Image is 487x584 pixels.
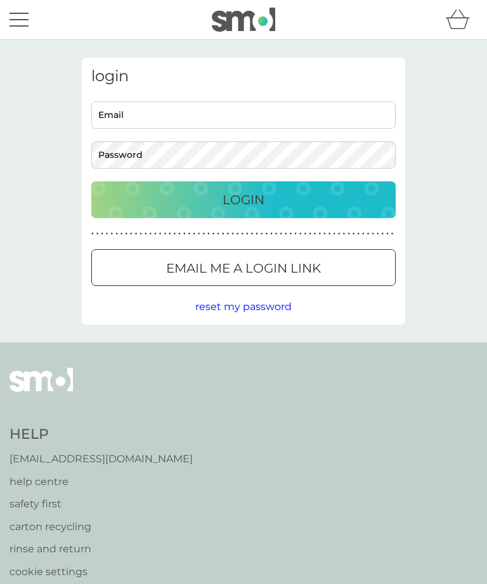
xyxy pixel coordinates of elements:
p: ● [294,231,297,237]
p: ● [270,231,273,237]
p: ● [188,231,191,237]
p: ● [353,231,355,237]
p: ● [227,231,230,237]
p: ● [314,231,316,237]
p: ● [261,231,263,237]
p: ● [309,231,311,237]
p: ● [106,231,108,237]
p: ● [135,231,138,237]
p: ● [125,231,127,237]
p: ● [96,231,99,237]
div: basket [446,7,477,32]
p: ● [386,231,389,237]
p: ● [328,231,331,237]
p: ● [111,231,114,237]
p: ● [304,231,307,237]
p: ● [241,231,243,237]
a: help centre [10,474,193,490]
p: ● [323,231,326,237]
a: rinse and return [10,541,193,557]
p: ● [154,231,157,237]
p: ● [372,231,374,237]
p: ● [130,231,133,237]
p: ● [178,231,181,237]
p: ● [222,231,224,237]
p: ● [391,231,394,237]
p: ● [367,231,370,237]
img: smol [212,8,275,32]
p: ● [333,231,335,237]
img: smol [10,368,73,411]
p: ● [285,231,287,237]
p: ● [193,231,195,237]
p: ● [338,231,341,237]
p: ● [198,231,200,237]
p: ● [120,231,123,237]
p: ● [246,231,249,237]
p: ● [164,231,166,237]
p: ● [202,231,205,237]
p: ● [299,231,302,237]
p: ● [362,231,365,237]
p: ● [251,231,254,237]
button: Login [91,181,396,218]
p: ● [174,231,176,237]
p: ● [212,231,215,237]
p: ● [101,231,103,237]
p: ● [382,231,384,237]
p: ● [343,231,346,237]
h4: Help [10,425,193,444]
a: carton recycling [10,519,193,535]
span: reset my password [195,301,292,313]
p: ● [318,231,321,237]
p: ● [266,231,268,237]
p: ● [357,231,360,237]
p: ● [140,231,142,237]
p: ● [290,231,292,237]
button: Email me a login link [91,249,396,286]
p: ● [237,231,239,237]
p: ● [159,231,162,237]
p: ● [347,231,350,237]
p: ● [115,231,118,237]
button: reset my password [195,299,292,315]
h3: login [91,67,396,86]
button: menu [10,8,29,32]
p: Email me a login link [166,258,321,278]
a: safety first [10,496,193,512]
p: ● [256,231,258,237]
p: ● [280,231,282,237]
a: cookie settings [10,564,193,580]
p: ● [377,231,379,237]
p: Login [223,190,264,210]
p: ● [183,231,186,237]
p: ● [145,231,147,237]
p: ● [169,231,171,237]
p: ● [231,231,234,237]
p: ● [207,231,210,237]
p: ● [275,231,278,237]
p: ● [91,231,94,237]
p: ● [150,231,152,237]
a: [EMAIL_ADDRESS][DOMAIN_NAME] [10,451,193,467]
p: ● [217,231,219,237]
